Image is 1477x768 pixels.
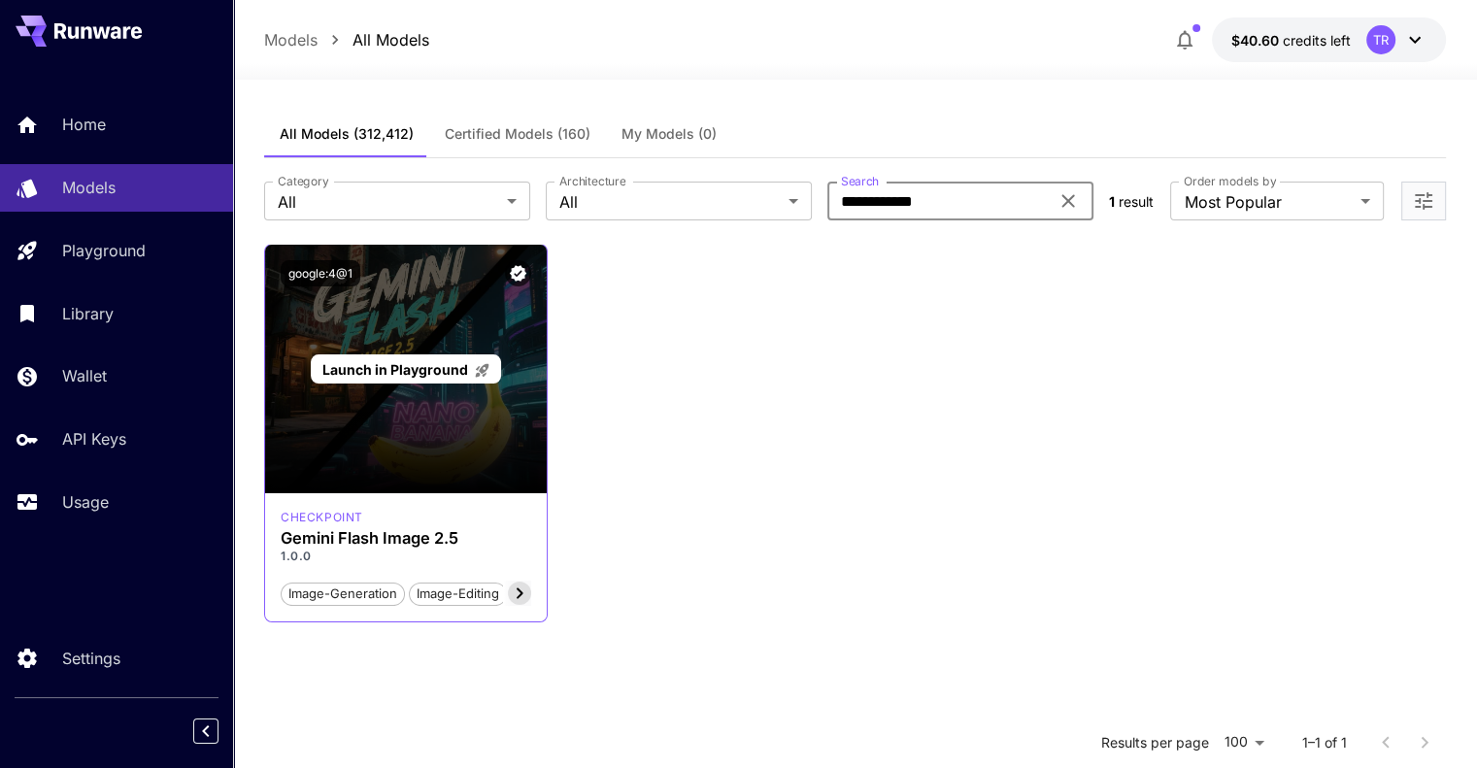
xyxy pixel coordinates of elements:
[193,718,218,744] button: Collapse sidebar
[1231,30,1351,50] div: $40.60213
[1184,190,1353,214] span: Most Popular
[1412,189,1435,214] button: Open more filters
[62,176,116,199] p: Models
[1302,733,1347,752] p: 1–1 of 1
[1366,25,1395,54] div: TR
[559,173,625,189] label: Architecture
[281,529,531,548] h3: Gemini Flash Image 2.5
[208,714,233,749] div: Collapse sidebar
[62,427,126,451] p: API Keys
[559,190,781,214] span: All
[322,361,468,378] span: Launch in Playground
[410,584,506,604] span: image-editing
[62,302,114,325] p: Library
[62,113,106,136] p: Home
[62,490,109,514] p: Usage
[311,354,500,384] a: Launch in Playground
[281,509,363,526] div: gemini_2_5_flash_image
[1231,32,1283,49] span: $40.60
[281,509,363,526] p: checkpoint
[281,260,360,286] button: google:4@1
[1212,17,1446,62] button: $40.60213TR
[409,581,507,606] button: image-editing
[1119,193,1154,210] span: result
[62,239,146,262] p: Playground
[264,28,318,51] a: Models
[282,584,404,604] span: image-generation
[278,190,499,214] span: All
[1109,193,1115,210] span: 1
[1184,173,1276,189] label: Order models by
[281,581,405,606] button: image-generation
[62,364,107,387] p: Wallet
[1217,728,1271,756] div: 100
[621,125,717,143] span: My Models (0)
[1283,32,1351,49] span: credits left
[280,125,414,143] span: All Models (312,412)
[505,260,531,286] button: Verified working
[445,125,590,143] span: Certified Models (160)
[264,28,429,51] nav: breadcrumb
[841,173,879,189] label: Search
[62,647,120,670] p: Settings
[278,173,329,189] label: Category
[352,28,429,51] a: All Models
[281,548,531,565] p: 1.0.0
[1101,733,1209,752] p: Results per page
